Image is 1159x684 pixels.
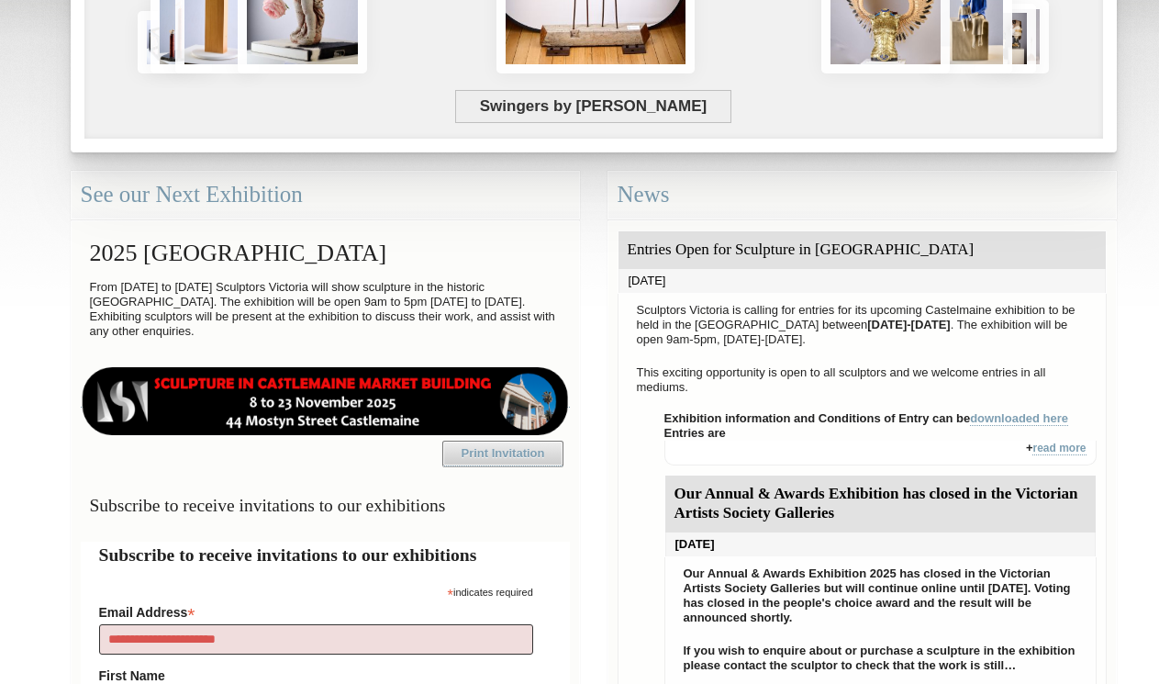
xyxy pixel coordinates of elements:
label: First Name [99,668,533,683]
div: Entries Open for Sculpture in [GEOGRAPHIC_DATA] [619,231,1106,269]
div: News [607,171,1117,219]
div: [DATE] [619,269,1106,293]
div: Our Annual & Awards Exhibition has closed in the Victorian Artists Society Galleries [665,476,1096,533]
p: If you wish to enquire about or purchase a sculpture in the exhibition please contact the sculpto... [674,639,1087,678]
p: Our Annual & Awards Exhibition 2025 has closed in the Victorian Artists Society Galleries but wil... [674,562,1087,630]
span: Swingers by [PERSON_NAME] [455,90,731,123]
h2: Subscribe to receive invitations to our exhibitions [99,542,552,568]
p: This exciting opportunity is open to all sculptors and we welcome entries in all mediums. [628,361,1097,399]
p: Sculptors Victoria is calling for entries for its upcoming Castelmaine exhibition to be held in t... [628,298,1097,352]
div: See our Next Exhibition [71,171,580,219]
div: [DATE] [665,533,1096,556]
h2: 2025 [GEOGRAPHIC_DATA] [81,230,570,275]
label: Email Address [99,600,533,622]
div: indicates required [99,582,533,600]
a: downloaded here [970,411,1068,426]
img: castlemaine-ldrbd25v2.png [81,367,570,435]
strong: Exhibition information and Conditions of Entry can be [664,411,1069,426]
h3: Subscribe to receive invitations to our exhibitions [81,488,570,523]
strong: [DATE]-[DATE] [867,318,951,331]
p: From [DATE] to [DATE] Sculptors Victoria will show sculpture in the historic [GEOGRAPHIC_DATA]. T... [81,275,570,343]
div: + [664,441,1097,465]
a: Print Invitation [442,441,563,466]
a: read more [1032,442,1086,455]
